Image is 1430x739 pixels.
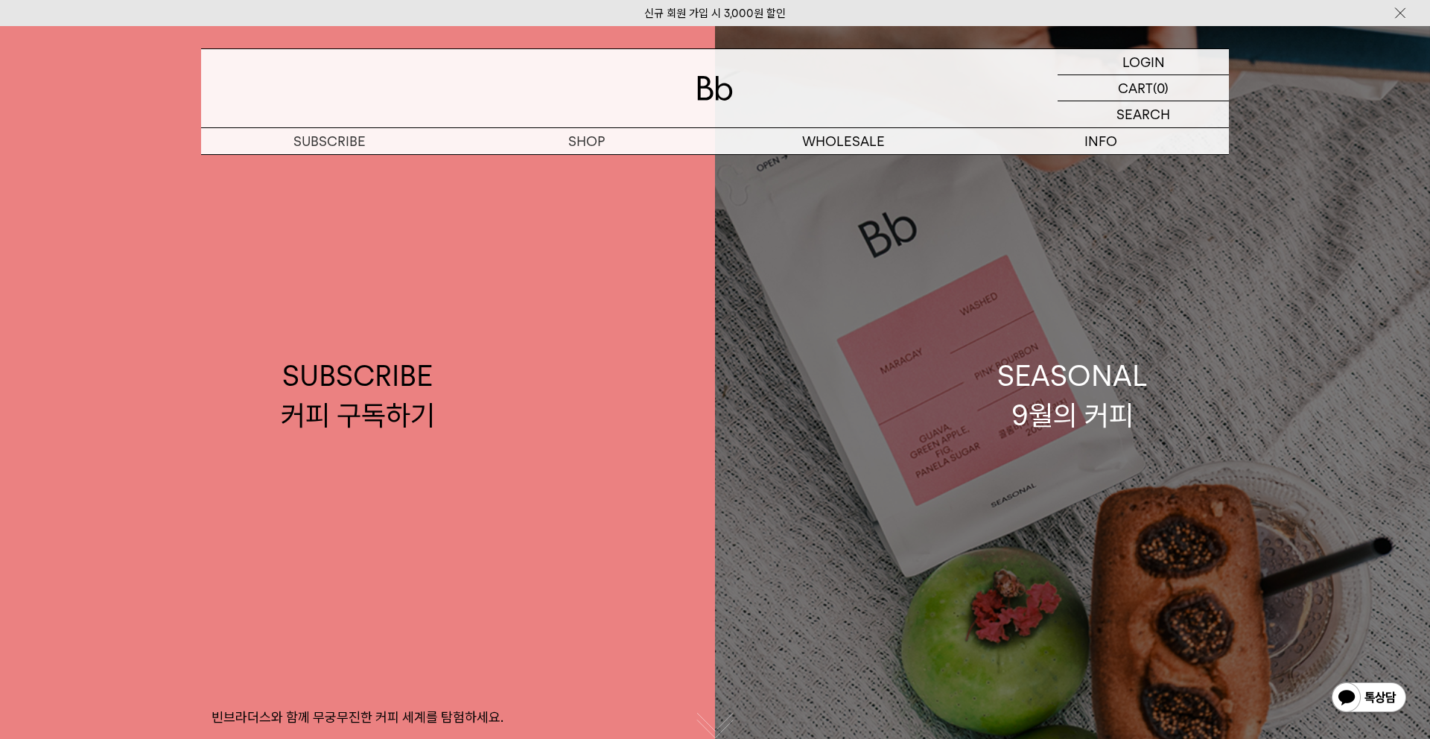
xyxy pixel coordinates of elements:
[697,76,733,101] img: 로고
[997,356,1148,435] div: SEASONAL 9월의 커피
[201,128,458,154] a: SUBSCRIBE
[644,7,786,20] a: 신규 회원 가입 시 3,000원 할인
[1116,101,1170,127] p: SEARCH
[715,128,972,154] p: WHOLESALE
[458,128,715,154] a: SHOP
[281,356,435,435] div: SUBSCRIBE 커피 구독하기
[1330,681,1408,717] img: 카카오톡 채널 1:1 채팅 버튼
[1153,75,1169,101] p: (0)
[1122,49,1165,74] p: LOGIN
[1118,75,1153,101] p: CART
[972,128,1229,154] p: INFO
[1058,75,1229,101] a: CART (0)
[1058,49,1229,75] a: LOGIN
